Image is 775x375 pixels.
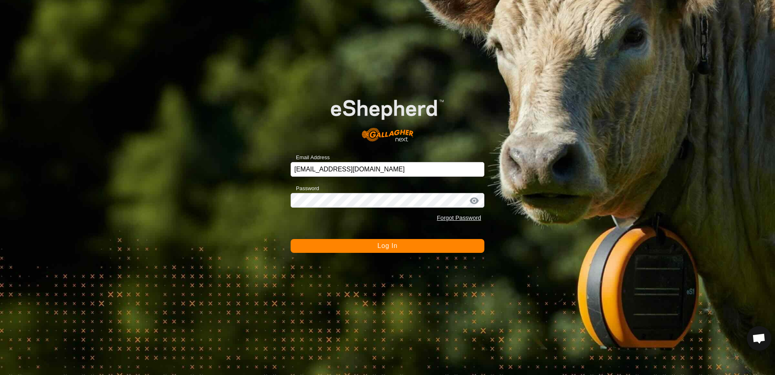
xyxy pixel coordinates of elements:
label: Password [291,184,319,193]
span: Log In [377,242,397,249]
div: Open chat [747,326,771,351]
button: Log In [291,239,484,253]
input: Email Address [291,162,484,177]
label: Email Address [291,154,330,162]
a: Forgot Password [437,215,481,221]
img: E-shepherd Logo [310,83,465,149]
